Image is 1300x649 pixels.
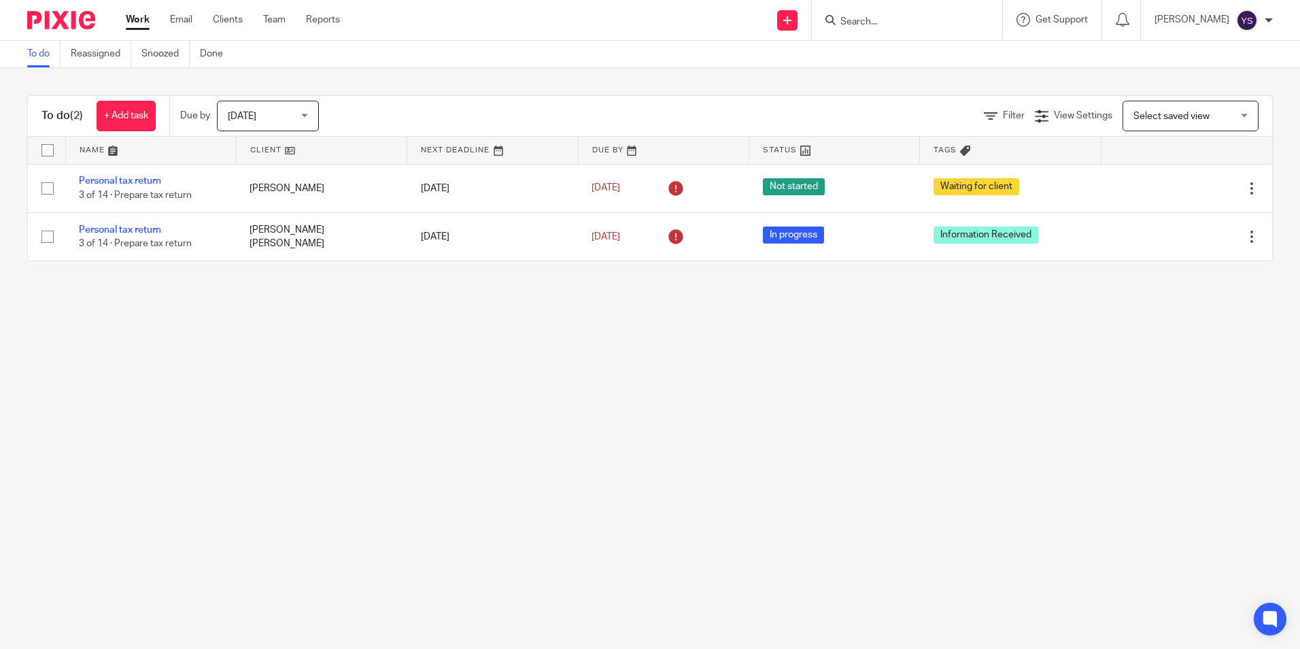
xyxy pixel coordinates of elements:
span: Tags [934,146,957,154]
td: [DATE] [407,212,578,261]
span: View Settings [1054,111,1112,120]
span: Get Support [1036,15,1088,24]
a: Clients [213,13,243,27]
span: [DATE] [592,232,620,242]
h1: To do [41,109,83,123]
span: Information Received [934,227,1038,244]
a: Personal tax return [79,225,161,235]
span: [DATE] [228,112,256,121]
p: Due by [180,109,210,122]
span: 3 of 14 · Prepare tax return [79,190,192,200]
a: Team [263,13,286,27]
a: + Add task [97,101,156,131]
a: Snoozed [141,41,190,67]
img: svg%3E [1236,10,1258,31]
td: [PERSON_NAME] [PERSON_NAME] [236,212,407,261]
span: Select saved view [1133,112,1210,121]
span: [DATE] [592,184,620,193]
span: Waiting for client [934,178,1019,195]
img: Pixie [27,11,95,29]
a: Email [170,13,192,27]
span: Not started [763,178,825,195]
span: (2) [70,110,83,121]
span: Filter [1003,111,1025,120]
span: In progress [763,227,824,244]
input: Search [839,16,961,29]
a: Done [200,41,233,67]
a: Reports [306,13,340,27]
p: [PERSON_NAME] [1154,13,1229,27]
td: [PERSON_NAME] [236,164,407,212]
a: Reassigned [71,41,131,67]
span: 3 of 14 · Prepare tax return [79,239,192,248]
td: [DATE] [407,164,578,212]
a: Work [126,13,150,27]
a: To do [27,41,61,67]
a: Personal tax return [79,176,161,186]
